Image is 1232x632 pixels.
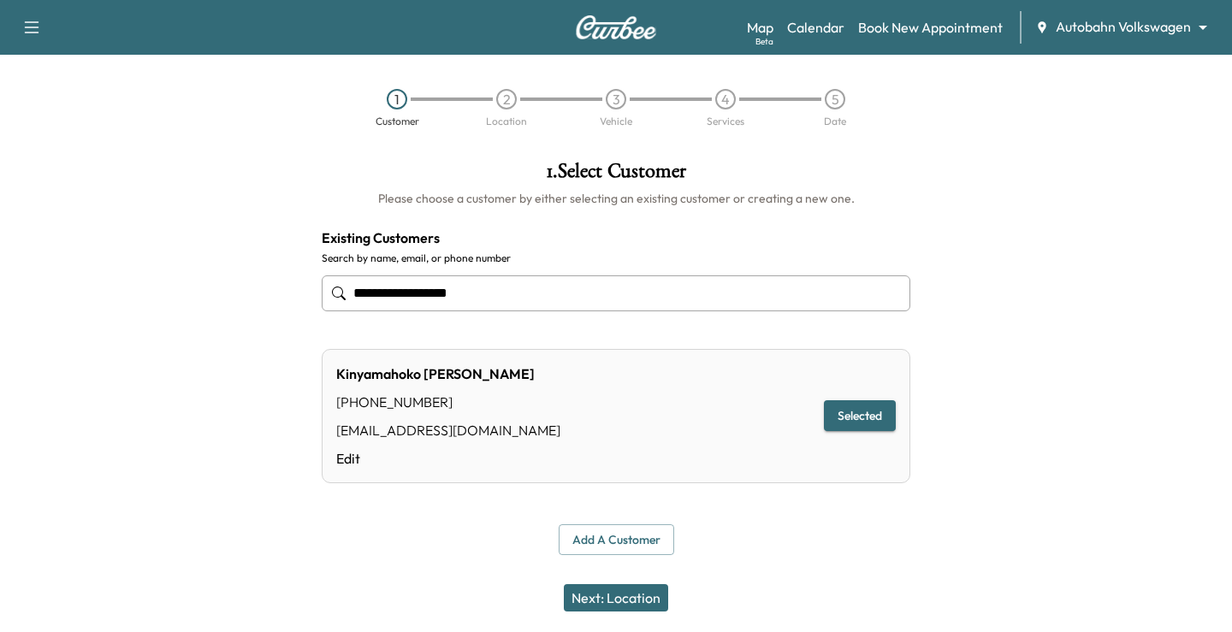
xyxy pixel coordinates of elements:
div: Date [824,116,846,127]
div: 5 [825,89,845,109]
button: Selected [824,400,896,432]
span: Autobahn Volkswagen [1056,17,1191,37]
div: [PHONE_NUMBER] [336,392,560,412]
div: 2 [496,89,517,109]
a: Edit [336,448,560,469]
h4: Existing Customers [322,227,910,248]
div: Customer [376,116,419,127]
div: Beta [755,35,773,48]
a: Book New Appointment [858,17,1003,38]
div: Kinyamahoko [PERSON_NAME] [336,363,560,384]
h1: 1 . Select Customer [322,161,910,190]
div: [EMAIL_ADDRESS][DOMAIN_NAME] [336,420,560,440]
a: Calendar [787,17,844,38]
div: 1 [387,89,407,109]
div: 4 [715,89,736,109]
button: Add a customer [559,524,674,556]
label: Search by name, email, or phone number [322,251,910,265]
button: Next: Location [564,584,668,611]
div: Services [707,116,744,127]
div: 3 [606,89,626,109]
div: Location [486,116,527,127]
h6: Please choose a customer by either selecting an existing customer or creating a new one. [322,190,910,207]
div: Vehicle [600,116,632,127]
a: MapBeta [747,17,773,38]
img: Curbee Logo [575,15,657,39]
